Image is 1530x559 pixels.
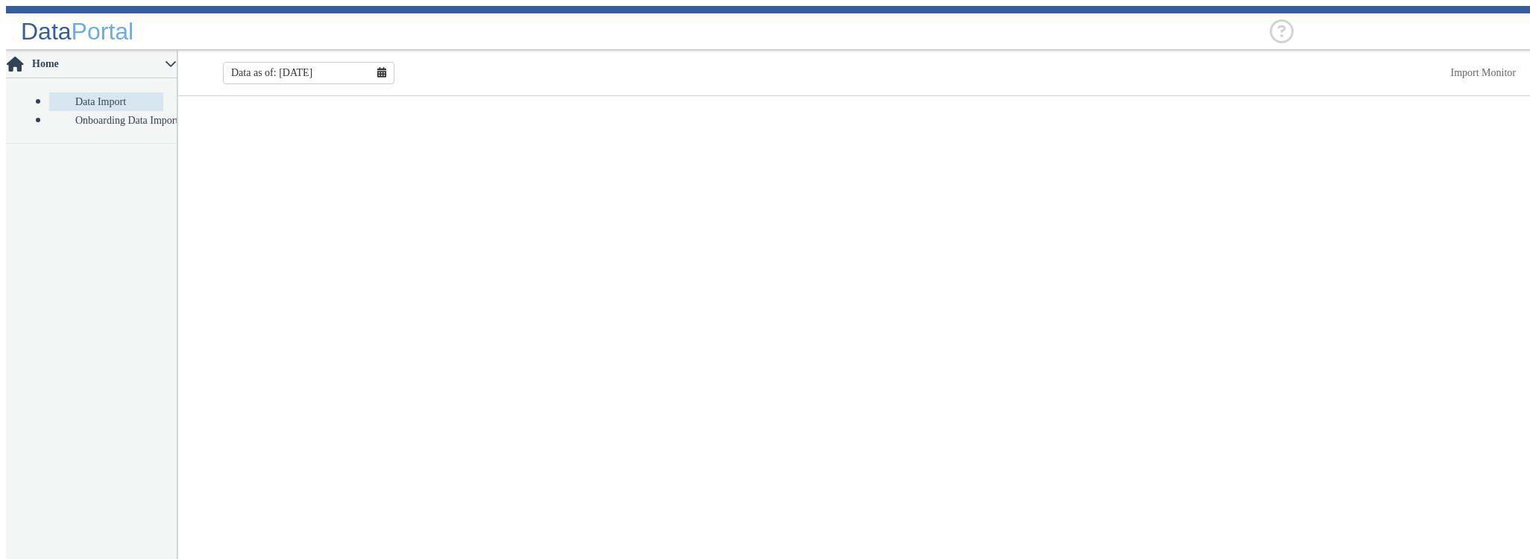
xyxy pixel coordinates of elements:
a: This is available for Darling Employees only [1451,67,1517,78]
a: Onboarding Data Import [49,111,163,130]
span: Portal [72,18,134,45]
p-accordion-header: Home [6,51,177,78]
span: Data as of: [DATE] [231,67,312,79]
span: Data [21,18,72,45]
ng-select: null [1294,25,1517,38]
div: Help [1270,19,1294,43]
p-accordion-content: Home [6,78,177,143]
span: Home [31,58,165,70]
a: Data Import [49,92,163,111]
